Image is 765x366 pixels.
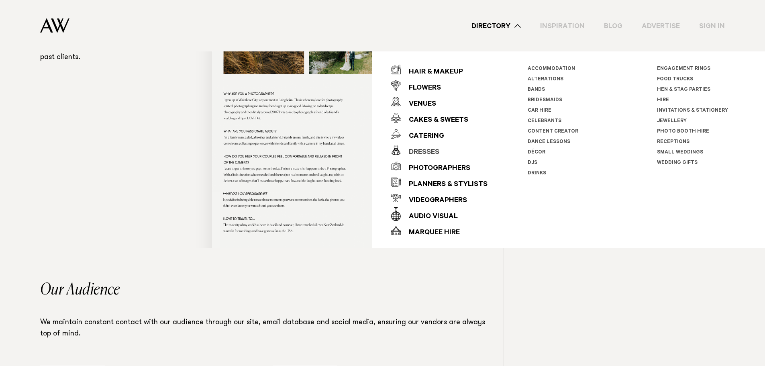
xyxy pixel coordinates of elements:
[391,158,488,174] a: Photographers
[657,98,669,103] a: Hire
[528,66,575,72] a: Accommodation
[391,126,488,142] a: Catering
[391,110,488,126] a: Cakes & Sweets
[401,112,468,129] div: Cakes & Sweets
[657,87,710,93] a: Hen & Stag Parties
[528,150,545,155] a: Décor
[528,171,546,176] a: Drinks
[528,108,551,114] a: Car Hire
[690,20,734,31] a: Sign In
[657,108,728,114] a: Invitations & Stationery
[657,129,709,135] a: Photo Booth Hire
[40,41,182,63] p: Share your favourite testimonials from past clients.
[632,20,690,31] a: Advertise
[528,77,563,82] a: Alterations
[391,94,488,110] a: Venues
[391,78,488,94] a: Flowers
[657,119,687,124] a: Jewellery
[401,209,458,225] div: Audio Visual
[462,20,530,31] a: Directory
[401,96,436,112] div: Venues
[40,317,492,340] p: We maintain constant contact with our audience through our site, email database and social media,...
[401,225,460,241] div: Marquee Hire
[657,150,703,155] a: Small Weddings
[657,77,693,82] a: Food Trucks
[657,66,710,72] a: Engagement Rings
[528,87,545,93] a: Bands
[657,160,698,166] a: Wedding Gifts
[401,129,444,145] div: Catering
[401,80,441,96] div: Flowers
[391,206,488,222] a: Audio Visual
[594,20,632,31] a: Blog
[528,139,570,145] a: Dance Lessons
[530,20,594,31] a: Inspiration
[528,160,537,166] a: DJs
[401,145,439,161] div: Dresses
[401,193,467,209] div: Videographers
[391,190,488,206] a: Videographers
[391,174,488,190] a: Planners & Stylists
[401,64,463,80] div: Hair & Makeup
[40,18,69,33] img: Auckland Weddings Logo
[391,61,488,78] a: Hair & Makeup
[401,161,470,177] div: Photographers
[401,177,488,193] div: Planners & Stylists
[391,222,488,238] a: Marquee Hire
[40,282,492,298] h2: Our Audience
[657,139,690,145] a: Receptions
[391,142,488,158] a: Dresses
[528,119,561,124] a: Celebrants
[528,129,578,135] a: Content Creator
[528,98,562,103] a: Bridesmaids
